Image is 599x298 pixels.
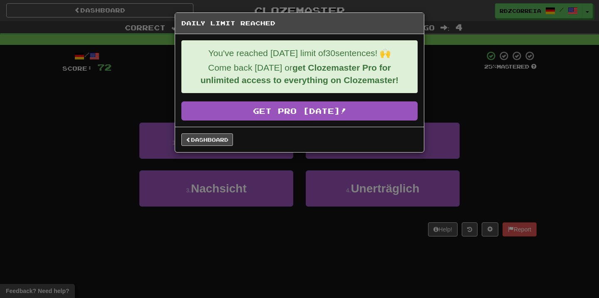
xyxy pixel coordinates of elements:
[181,19,418,27] h5: Daily Limit Reached
[188,62,411,86] p: Come back [DATE] or
[200,63,399,85] strong: get Clozemaster Pro for unlimited access to everything on Clozemaster!
[188,47,411,59] p: You've reached [DATE] limit of 30 sentences! 🙌
[181,133,233,146] a: Dashboard
[181,101,418,121] a: Get Pro [DATE]!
